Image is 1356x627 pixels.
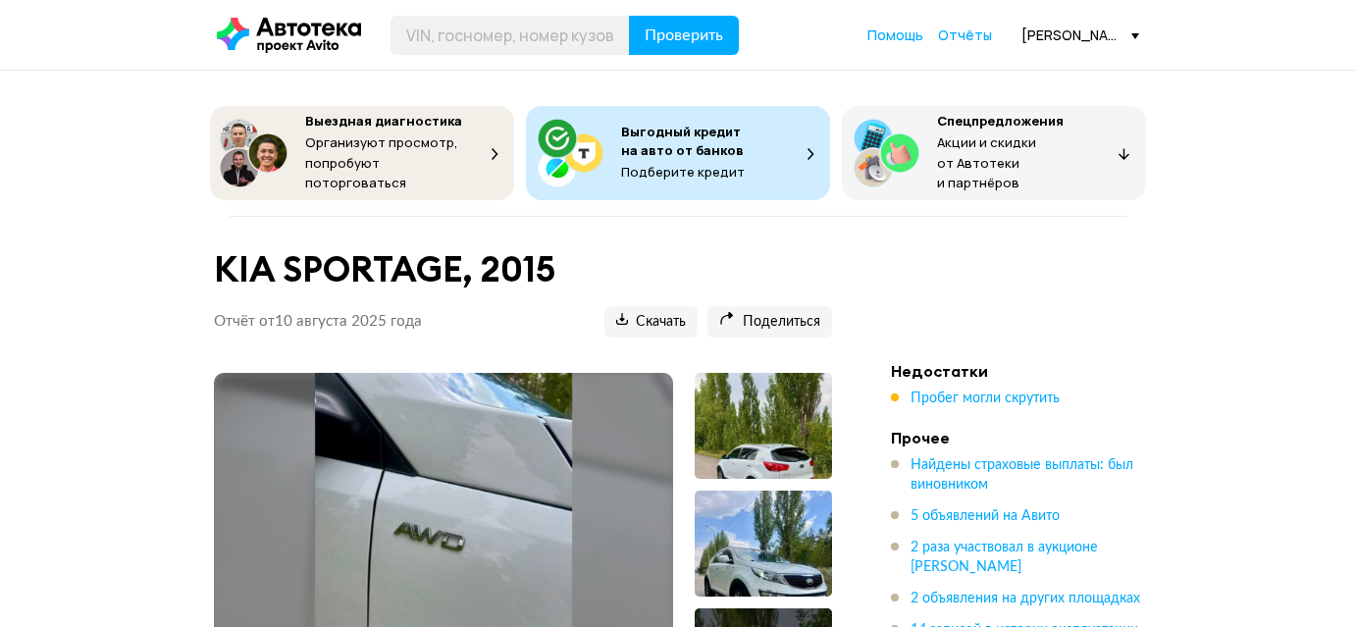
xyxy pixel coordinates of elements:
[629,16,739,55] button: Проверить
[938,26,992,44] span: Отчёты
[938,26,992,45] a: Отчёты
[937,112,1064,130] span: Спецпредложения
[305,112,462,130] span: Выездная диагностика
[867,26,923,44] span: Помощь
[891,361,1166,381] h4: Недостатки
[214,312,422,332] p: Отчёт от 10 августа 2025 года
[1021,26,1139,44] div: [PERSON_NAME][EMAIL_ADDRESS][DOMAIN_NAME]
[604,306,698,338] button: Скачать
[621,163,745,181] span: Подберите кредит
[210,106,514,200] button: Выездная диагностикаОрганизуют просмотр, попробуют поторговаться
[891,428,1166,447] h4: Прочее
[305,133,458,191] span: Организуют просмотр, попробуют поторговаться
[842,106,1146,200] button: СпецпредложенияАкции и скидки от Автотеки и партнёров
[911,392,1060,405] span: Пробег могли скрутить
[911,541,1098,574] span: 2 раза участвовал в аукционе [PERSON_NAME]
[911,509,1060,523] span: 5 объявлений на Авито
[937,133,1036,191] span: Акции и скидки от Автотеки и партнёров
[616,313,686,332] span: Скачать
[707,306,832,338] button: Поделиться
[621,123,744,159] span: Выгодный кредит на авто от банков
[719,313,820,332] span: Поделиться
[214,248,832,290] h1: KIA SPORTAGE, 2015
[867,26,923,45] a: Помощь
[526,106,830,200] button: Выгодный кредит на авто от банковПодберите кредит
[645,27,723,43] span: Проверить
[391,16,630,55] input: VIN, госномер, номер кузова
[911,592,1140,605] span: 2 объявления на других площадках
[911,458,1133,492] span: Найдены страховые выплаты: был виновником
